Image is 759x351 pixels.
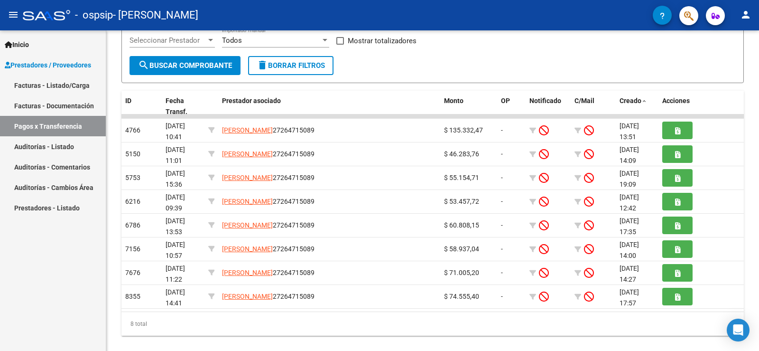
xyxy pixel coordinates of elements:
mat-icon: search [138,59,149,71]
button: Buscar Comprobante [130,56,241,75]
span: Prestadores / Proveedores [5,60,91,70]
div: 8 total [121,312,744,336]
mat-icon: menu [8,9,19,20]
span: [PERSON_NAME] [222,174,273,181]
span: [DATE] 10:57 [166,241,185,259]
div: Open Intercom Messenger [727,319,750,342]
span: Seleccionar Prestador [130,36,206,45]
span: - [501,198,503,205]
mat-icon: delete [257,59,268,71]
span: Monto [444,97,463,104]
span: [PERSON_NAME] [222,293,273,300]
span: 27264715089 [222,221,315,229]
datatable-header-cell: C/Mail [571,91,616,122]
mat-icon: person [740,9,751,20]
span: [DATE] 11:22 [166,265,185,283]
span: - [501,269,503,276]
span: [DATE] 14:27 [620,265,639,283]
span: [DATE] 13:53 [166,217,185,236]
span: 27264715089 [222,126,315,134]
span: - [501,174,503,181]
span: [PERSON_NAME] [222,198,273,205]
span: [DATE] 17:35 [620,217,639,236]
span: $ 46.283,76 [444,150,479,158]
span: 7156 [125,245,140,253]
span: [DATE] 13:51 [620,122,639,141]
span: [DATE] 09:39 [166,193,185,212]
span: $ 53.457,72 [444,198,479,205]
datatable-header-cell: Creado [616,91,658,122]
span: [DATE] 14:00 [620,241,639,259]
span: $ 55.154,71 [444,174,479,181]
span: 27264715089 [222,150,315,158]
datatable-header-cell: Monto [440,91,497,122]
span: $ 74.555,40 [444,293,479,300]
span: 6216 [125,198,140,205]
span: 6786 [125,221,140,229]
datatable-header-cell: Acciones [658,91,744,122]
span: [PERSON_NAME] [222,126,273,134]
span: [DATE] 11:01 [166,146,185,164]
datatable-header-cell: OP [497,91,526,122]
span: Acciones [662,97,690,104]
span: [PERSON_NAME] [222,221,273,229]
span: - [501,293,503,300]
span: 5753 [125,174,140,181]
span: 27264715089 [222,174,315,181]
span: Inicio [5,39,29,50]
span: Mostrar totalizadores [348,35,417,47]
datatable-header-cell: Prestador asociado [218,91,440,122]
span: [DATE] 12:42 [620,193,639,212]
span: $ 60.808,15 [444,221,479,229]
span: [PERSON_NAME] [222,269,273,276]
span: ID [125,97,131,104]
span: - [501,150,503,158]
span: [DATE] 10:41 [166,122,185,141]
span: - [501,126,503,134]
span: 27264715089 [222,245,315,253]
span: 7676 [125,269,140,276]
span: [DATE] 15:36 [166,170,185,188]
button: Borrar Filtros [248,56,333,75]
span: $ 71.005,20 [444,269,479,276]
span: - [PERSON_NAME] [113,5,198,26]
span: $ 58.937,04 [444,245,479,253]
span: [PERSON_NAME] [222,150,273,158]
span: - [501,221,503,229]
span: Buscar Comprobante [138,61,232,70]
span: [DATE] 17:57 [620,288,639,307]
span: 8355 [125,293,140,300]
span: 27264715089 [222,198,315,205]
datatable-header-cell: ID [121,91,162,122]
span: - ospsip [75,5,113,26]
span: 4766 [125,126,140,134]
datatable-header-cell: Notificado [526,91,571,122]
span: Creado [620,97,641,104]
span: Todos [222,36,242,45]
span: [DATE] 14:41 [166,288,185,307]
span: Notificado [529,97,561,104]
span: OP [501,97,510,104]
span: C/Mail [574,97,594,104]
span: [DATE] 19:09 [620,170,639,188]
span: - [501,245,503,253]
span: 27264715089 [222,269,315,276]
span: 27264715089 [222,293,315,300]
datatable-header-cell: Fecha Transf. [162,91,204,122]
span: Prestador asociado [222,97,281,104]
span: [PERSON_NAME] [222,245,273,253]
span: $ 135.332,47 [444,126,483,134]
span: 5150 [125,150,140,158]
span: Fecha Transf. [166,97,187,115]
span: [DATE] 14:09 [620,146,639,164]
span: Borrar Filtros [257,61,325,70]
